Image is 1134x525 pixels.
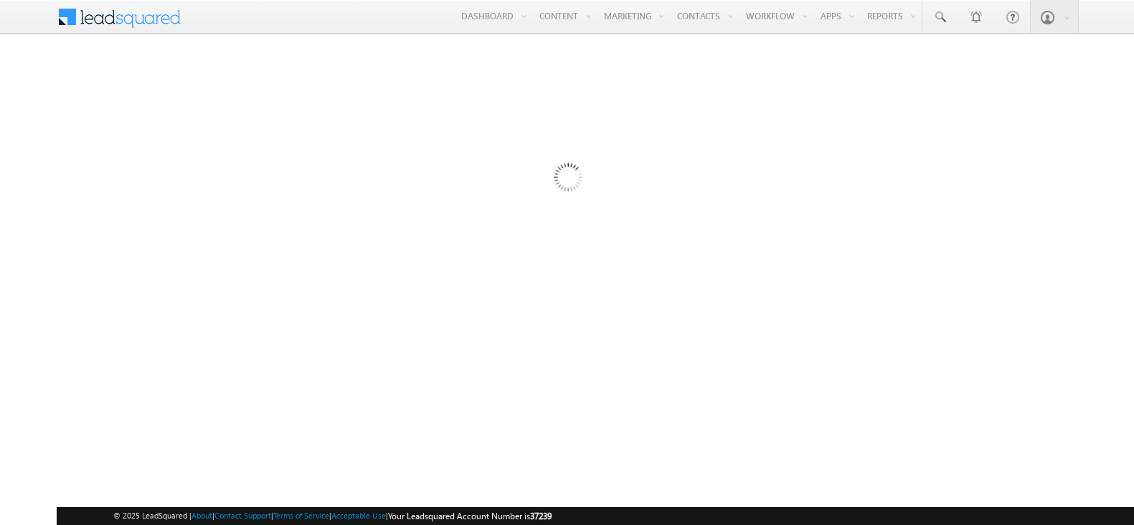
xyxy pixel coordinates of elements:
[192,511,212,520] a: About
[113,509,552,523] span: © 2025 LeadSquared | | | | |
[331,511,386,520] a: Acceptable Use
[493,105,641,254] img: Loading...
[530,511,552,521] span: 37239
[214,511,271,520] a: Contact Support
[273,511,329,520] a: Terms of Service
[388,511,552,521] span: Your Leadsquared Account Number is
